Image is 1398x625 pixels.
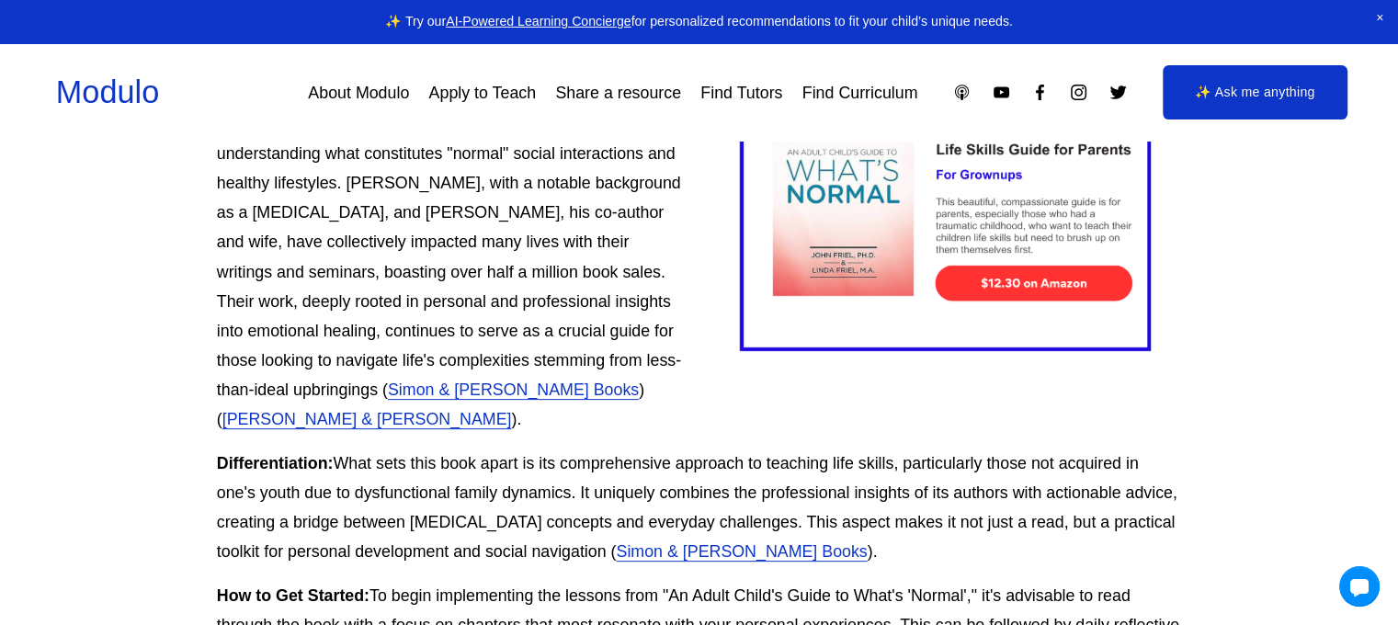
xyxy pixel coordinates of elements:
a: Twitter [1108,83,1128,102]
a: Apply to Teach [429,76,537,109]
a: Find Tutors [700,76,782,109]
a: ✨ Ask me anything [1163,65,1347,120]
a: Instagram [1069,83,1088,102]
a: Share a resource [555,76,681,109]
a: Apple Podcasts [952,83,972,102]
p: What sets this book apart is its comprehensive approach to teaching life skills, particularly tho... [217,449,1182,566]
a: Simon & [PERSON_NAME] Books [388,381,639,399]
a: Find Curriculum [802,76,918,109]
a: About Modulo [308,76,409,109]
a: [PERSON_NAME] & [PERSON_NAME] [222,410,512,428]
strong: Differentiation: [217,454,334,472]
a: YouTube [992,83,1011,102]
a: Facebook [1030,83,1050,102]
a: AI-Powered Learning Concierge [446,14,631,28]
a: Simon & [PERSON_NAME] Books [616,542,867,561]
a: Modulo [56,74,159,109]
strong: How to Get Started: [217,586,369,605]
